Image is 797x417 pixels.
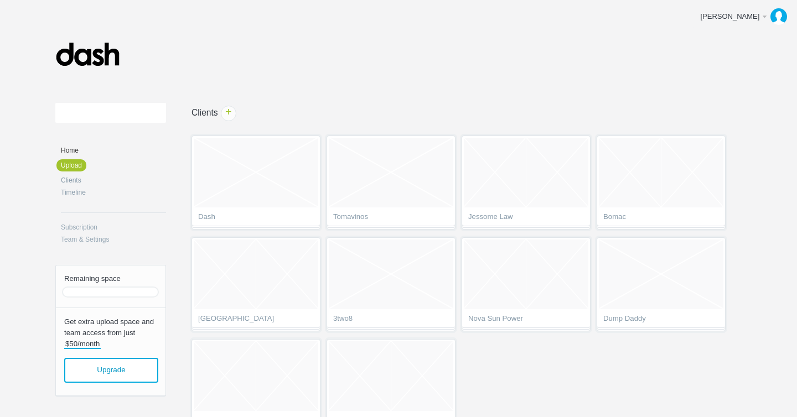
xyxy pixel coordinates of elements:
[55,265,166,397] a: Remaining space Get extra upload space and team access from just$50/month Upgrade
[61,147,166,154] a: Home
[468,315,584,326] span: Nova Sun Power
[462,237,591,331] a: Nova Sun Power
[192,237,320,331] a: [GEOGRAPHIC_DATA]
[56,275,165,282] h1: Upload space remaining in your account
[603,315,719,326] span: Dump Daddy
[603,213,719,224] span: Bomac
[61,189,166,196] a: Timeline
[770,8,787,25] img: 5a1384348a6ad4a7073a323a80d2d02a
[61,177,166,184] a: Clients
[64,340,101,349] strong: $50/month
[166,108,757,117] h1: Clients
[61,236,166,243] a: Team & Settings
[333,213,449,224] span: Tomavinos
[64,358,158,383] span: View available plans
[327,237,456,331] a: 3two8
[692,6,791,28] a: [PERSON_NAME]
[333,315,449,326] span: 3two8
[597,237,726,331] a: Dump Daddy
[198,315,314,326] span: [GEOGRAPHIC_DATA]
[462,135,591,230] a: Jessome Law
[327,135,456,230] a: Tomavinos
[468,213,584,224] span: Jessome Law
[56,159,86,171] a: Upload
[55,36,120,72] img: dashcreative-logo_20150722073249.png
[63,288,158,296] div: Remaining space in your account
[597,135,726,230] a: Bomac
[700,11,760,22] div: [PERSON_NAME]
[56,307,165,350] p: Get extra upload space and team access from just
[221,106,236,121] a: +
[61,224,166,231] a: Subscription
[192,135,320,230] a: Dash
[198,213,314,224] span: Dash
